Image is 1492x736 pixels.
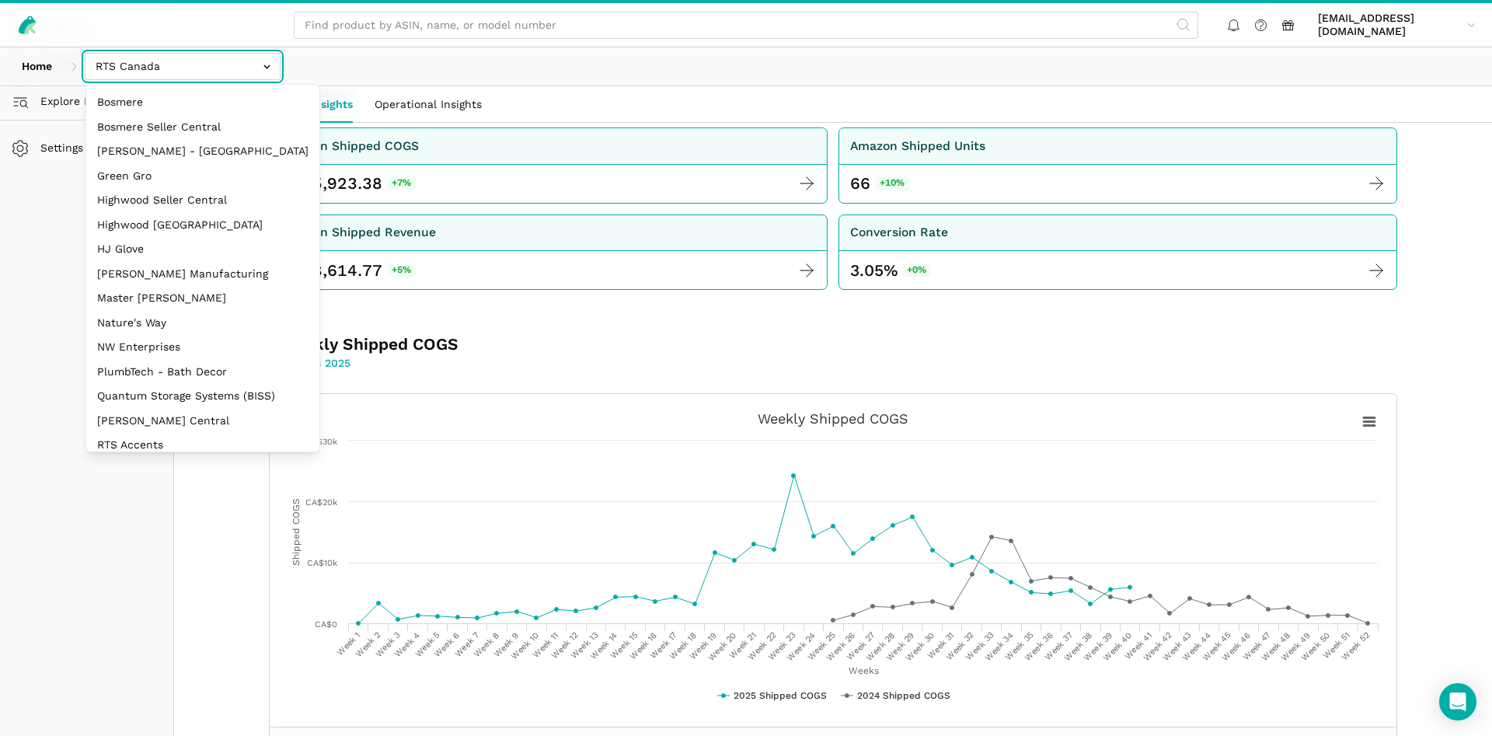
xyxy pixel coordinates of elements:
tspan: Week 4 [392,630,421,659]
span: +7% [388,176,416,190]
tspan: Week 34 [983,630,1016,663]
a: Home [11,53,63,80]
button: Bosmere Seller Central [86,115,319,140]
tspan: Week 46 [1220,630,1253,663]
tspan: Shipped COGS [291,498,302,566]
tspan: Week 31 [926,630,957,661]
span: Explore Data [16,92,109,111]
tspan: Week 35 [1003,630,1035,662]
tspan: Week 16 [628,630,659,661]
button: [PERSON_NAME] Manufacturing [86,262,319,287]
text: CA$20k [305,497,337,508]
tspan: Week 27 [845,630,877,662]
tspan: Week 1 [335,630,362,658]
span: +5% [388,263,416,277]
div: 3.05% [850,260,931,281]
tspan: Week 14 [588,630,619,661]
tspan: Week 21 [727,630,758,661]
button: [PERSON_NAME] Central [86,409,319,434]
h3: Weekly Shipped COGS [280,333,734,355]
input: RTS Canada [85,53,281,80]
div: Conversion Rate [850,223,948,242]
tspan: 2025 Shipped COGS [734,690,827,701]
tspan: Week 42 [1142,630,1174,663]
tspan: Week 19 [687,630,718,661]
tspan: Week 11 [531,630,560,660]
tspan: Week 38 [1062,630,1095,663]
p: 2024 vs 2025 [280,355,734,371]
button: Nature's Way [86,311,319,336]
tspan: Week 48 [1260,630,1292,663]
tspan: Week 47 [1241,630,1273,662]
tspan: Week 50 [1299,630,1332,663]
tspan: Week 43 [1161,630,1194,663]
button: PlumbTech - Bath Decor [86,360,319,385]
tspan: Week 44 [1180,630,1213,663]
input: Find product by ASIN, name, or model number [294,12,1198,39]
tspan: Week 28 [864,630,897,663]
tspan: Week 17 [648,630,679,661]
button: Highwood Seller Central [86,188,319,213]
span: 8,614.77 [312,260,382,281]
div: 66 [850,173,870,194]
tspan: Week 32 [944,630,976,662]
button: Green Gro [86,164,319,189]
button: Master [PERSON_NAME] [86,286,319,311]
button: Quantum Storage Systems (BISS) [86,384,319,409]
tspan: Week 6 [432,630,461,659]
a: Amazon Shipped Units 66 +10% [838,127,1397,204]
tspan: Week 23 [766,630,798,662]
tspan: Week 20 [706,630,738,663]
tspan: Weeks [849,665,879,676]
tspan: Week 15 [608,630,640,661]
span: +0% [903,263,931,277]
tspan: Week 18 [668,630,699,661]
span: +10% [876,176,909,190]
div: Amazon Shipped Revenue [281,223,436,242]
tspan: Week 51 [1321,630,1352,661]
tspan: Week 45 [1201,630,1233,663]
button: Bosmere [86,90,319,115]
tspan: Week 9 [492,630,521,659]
div: Amazon Shipped COGS [281,137,419,156]
button: Highwood [GEOGRAPHIC_DATA] [86,213,319,238]
tspan: Week 33 [964,630,995,662]
text: CA$0 [315,619,337,630]
tspan: Week 40 [1101,630,1134,663]
div: Amazon Shipped Units [850,137,985,156]
tspan: Week 41 [1123,630,1154,661]
tspan: Week 3 [374,630,403,659]
tspan: Week 2 [354,630,382,659]
text: CA$10k [307,558,337,568]
button: HJ Glove [86,237,319,262]
text: CA$30k [305,437,337,447]
tspan: Week 5 [413,630,442,659]
tspan: 2024 Shipped COGS [857,690,950,701]
a: Operational Insights [364,86,493,122]
tspan: Week 39 [1082,630,1114,663]
tspan: Week 10 [509,630,540,661]
tspan: Week 22 [746,630,778,662]
button: NW Enterprises [86,335,319,360]
tspan: Week 13 [569,630,600,661]
a: Conversion Rate 3.05%+0% [838,215,1397,291]
tspan: Week 49 [1279,630,1312,663]
tspan: Week 29 [884,630,917,663]
tspan: Week 7 [452,630,481,659]
tspan: Week 37 [1043,630,1075,662]
tspan: Week 25 [806,630,838,662]
button: [PERSON_NAME] - [GEOGRAPHIC_DATA] [86,139,319,164]
tspan: Week 26 [824,630,857,663]
tspan: Week 12 [549,630,580,661]
tspan: Week 8 [472,630,500,659]
tspan: Week 30 [904,630,936,663]
div: Open Intercom Messenger [1439,683,1476,720]
a: [EMAIL_ADDRESS][DOMAIN_NAME] [1312,9,1481,41]
span: [EMAIL_ADDRESS][DOMAIN_NAME] [1318,12,1462,39]
tspan: Week 36 [1023,630,1055,663]
tspan: Weekly Shipped COGS [758,410,908,427]
a: Amazon Shipped Revenue CA$ 8,614.77 +5% [269,215,828,291]
a: Amazon Shipped COGS CA$ 5,923.38 +7% [269,127,828,204]
button: RTS Accents [86,433,319,458]
span: 5,923.38 [312,173,382,194]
